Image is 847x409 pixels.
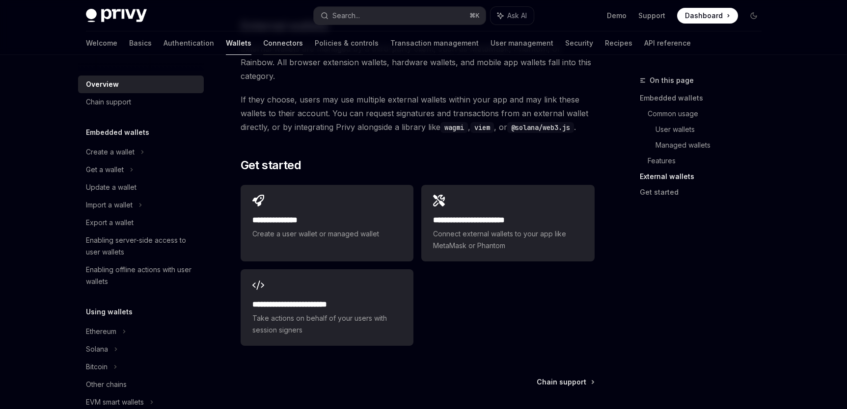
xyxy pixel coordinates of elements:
[78,231,204,261] a: Enabling server-side access to user wallets
[746,8,762,24] button: Toggle dark mode
[86,217,134,229] div: Export a wallet
[685,11,723,21] span: Dashboard
[640,169,769,184] a: External wallets
[129,31,152,55] a: Basics
[78,376,204,393] a: Other chains
[86,31,117,55] a: Welcome
[86,127,149,138] h5: Embedded wallets
[565,31,593,55] a: Security
[263,31,303,55] a: Connectors
[656,137,769,153] a: Managed wallets
[470,122,494,133] code: viem
[507,122,574,133] code: @solana/web3.js
[537,377,594,387] a: Chain support
[537,377,586,387] span: Chain support
[86,379,127,390] div: Other chains
[252,228,402,240] span: Create a user wallet or managed wallet
[507,11,527,21] span: Ask AI
[491,7,534,25] button: Ask AI
[86,326,116,337] div: Ethereum
[605,31,632,55] a: Recipes
[241,157,301,173] span: Get started
[491,31,553,55] a: User management
[252,312,402,336] span: Take actions on behalf of your users with session signers
[656,122,769,137] a: User wallets
[78,76,204,93] a: Overview
[86,164,124,176] div: Get a wallet
[433,228,582,252] span: Connect external wallets to your app like MetaMask or Phantom
[86,78,119,90] div: Overview
[648,106,769,122] a: Common usage
[648,153,769,169] a: Features
[86,9,147,23] img: dark logo
[390,31,479,55] a: Transaction management
[650,75,694,86] span: On this page
[241,93,595,134] span: If they choose, users may use multiple external wallets within your app and may link these wallet...
[78,93,204,111] a: Chain support
[638,11,665,21] a: Support
[78,214,204,231] a: Export a wallet
[164,31,214,55] a: Authentication
[644,31,691,55] a: API reference
[469,12,480,20] span: ⌘ K
[640,90,769,106] a: Embedded wallets
[78,261,204,290] a: Enabling offline actions with user wallets
[86,146,135,158] div: Create a wallet
[315,31,379,55] a: Policies & controls
[86,96,131,108] div: Chain support
[86,343,108,355] div: Solana
[640,184,769,200] a: Get started
[226,31,251,55] a: Wallets
[86,306,133,318] h5: Using wallets
[241,42,595,83] span: External wallets are managed by a third-party client, such as MetaMask, Phantom, or Rainbow. All ...
[78,179,204,196] a: Update a wallet
[332,10,360,22] div: Search...
[86,264,198,287] div: Enabling offline actions with user wallets
[86,181,137,193] div: Update a wallet
[677,8,738,24] a: Dashboard
[86,361,108,373] div: Bitcoin
[86,234,198,258] div: Enabling server-side access to user wallets
[314,7,486,25] button: Search...⌘K
[86,199,133,211] div: Import a wallet
[607,11,627,21] a: Demo
[86,396,144,408] div: EVM smart wallets
[440,122,468,133] code: wagmi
